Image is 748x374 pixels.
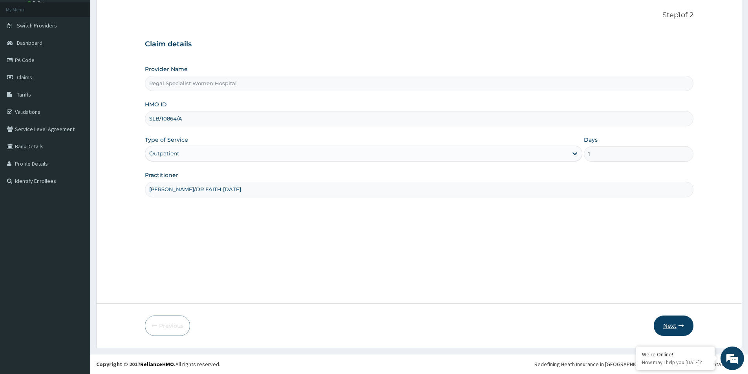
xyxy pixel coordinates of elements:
[642,359,709,366] p: How may I help you today?
[41,44,132,54] div: Chat with us now
[90,354,748,374] footer: All rights reserved.
[145,40,693,49] h3: Claim details
[534,360,742,368] div: Redefining Heath Insurance in [GEOGRAPHIC_DATA] using Telemedicine and Data Science!
[17,22,57,29] span: Switch Providers
[145,100,167,108] label: HMO ID
[129,4,148,23] div: Minimize live chat window
[145,171,178,179] label: Practitioner
[140,361,174,368] a: RelianceHMO
[145,182,693,197] input: Enter Name
[17,91,31,98] span: Tariffs
[584,136,598,144] label: Days
[145,111,693,126] input: Enter HMO ID
[145,136,188,144] label: Type of Service
[96,361,176,368] strong: Copyright © 2017 .
[15,39,32,59] img: d_794563401_company_1708531726252_794563401
[145,11,693,20] p: Step 1 of 2
[46,99,108,178] span: We're online!
[149,150,179,157] div: Outpatient
[17,74,32,81] span: Claims
[145,316,190,336] button: Previous
[4,214,150,242] textarea: Type your message and hit 'Enter'
[642,351,709,358] div: We're Online!
[654,316,693,336] button: Next
[145,65,188,73] label: Provider Name
[17,39,42,46] span: Dashboard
